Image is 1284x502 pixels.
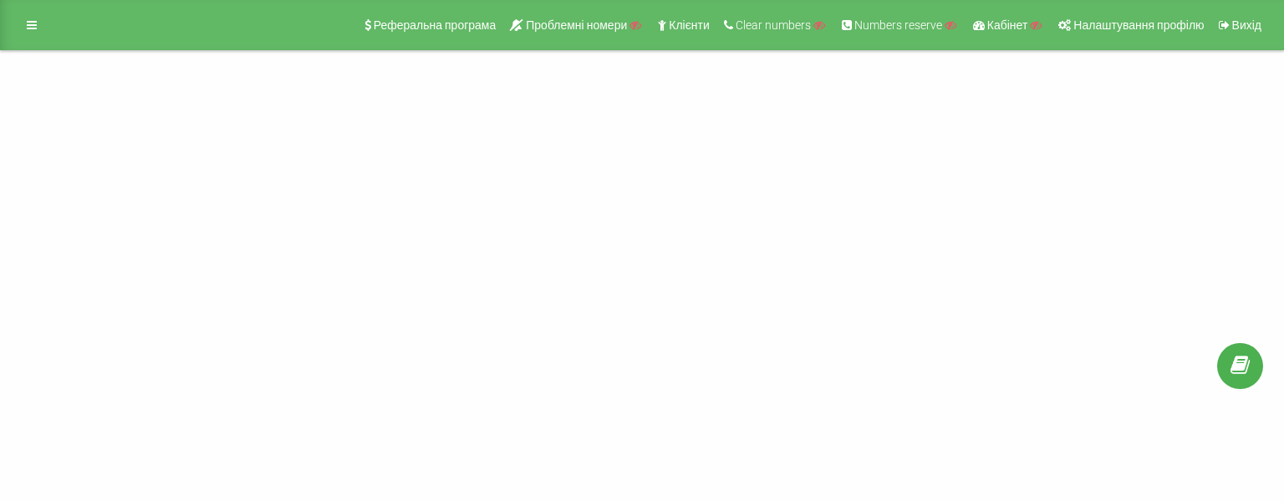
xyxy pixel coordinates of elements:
span: Кабінет [987,18,1028,32]
span: Numbers reserve [854,18,942,32]
span: Реферальна програма [374,18,497,32]
span: Clear numbers [736,18,811,32]
span: Клієнти [669,18,710,32]
span: Налаштування профілю [1073,18,1204,32]
span: Проблемні номери [526,18,627,32]
span: Вихід [1232,18,1261,32]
